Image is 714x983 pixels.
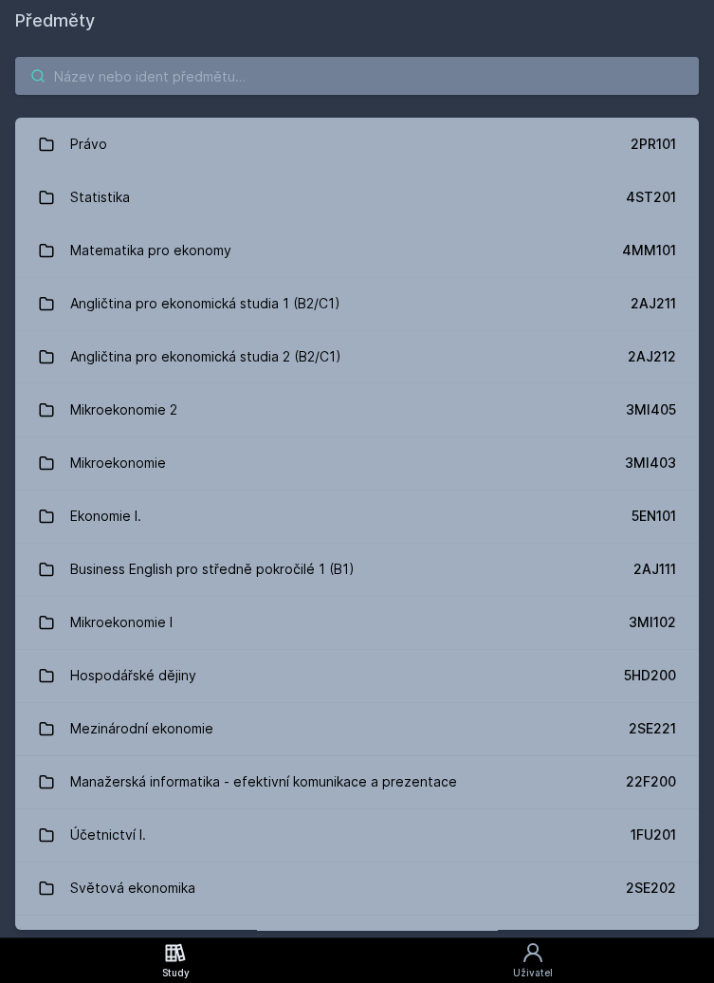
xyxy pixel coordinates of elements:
[15,702,699,755] a: Mezinárodní ekonomie 2SE221
[622,241,676,260] div: 4MM101
[625,454,676,473] div: 3MI403
[70,657,196,695] div: Hospodářské dějiny
[15,8,699,34] h1: Předměty
[15,808,699,862] a: Účetnictví I. 1FU201
[162,966,190,980] div: Study
[633,560,676,579] div: 2AJ111
[631,135,676,154] div: 2PR101
[15,57,699,95] input: Název nebo ident předmětu…
[15,436,699,490] a: Mikroekonomie 3MI403
[626,879,676,898] div: 2SE202
[632,507,676,526] div: 5EN101
[70,285,340,323] div: Angličtina pro ekonomická studia 1 (B2/C1)
[626,400,676,419] div: 3MI405
[70,869,195,907] div: Světová ekonomika
[15,277,699,330] a: Angličtina pro ekonomická studia 1 (B2/C1) 2AJ211
[15,862,699,915] a: Světová ekonomika 2SE202
[70,391,177,429] div: Mikroekonomie 2
[15,543,699,596] a: Business English pro středně pokročilé 1 (B1) 2AJ111
[15,596,699,649] a: Mikroekonomie I 3MI102
[70,232,231,269] div: Matematika pro ekonomy
[628,347,676,366] div: 2AJ212
[15,171,699,224] a: Statistika 4ST201
[70,816,146,854] div: Účetnictví I.
[15,383,699,436] a: Mikroekonomie 2 3MI405
[70,125,107,163] div: Právo
[70,338,341,376] div: Angličtina pro ekonomická studia 2 (B2/C1)
[15,330,699,383] a: Angličtina pro ekonomická studia 2 (B2/C1) 2AJ212
[626,188,676,207] div: 4ST201
[70,763,457,801] div: Manažerská informatika - efektivní komunikace a prezentace
[629,719,676,738] div: 2SE221
[15,649,699,702] a: Hospodářské dějiny 5HD200
[15,224,699,277] a: Matematika pro ekonomy 4MM101
[70,603,173,641] div: Mikroekonomie I
[15,915,699,968] a: Ekonomie II. 5EN411
[15,490,699,543] a: Ekonomie I. 5EN101
[70,922,144,960] div: Ekonomie II.
[629,613,676,632] div: 3MI102
[624,666,676,685] div: 5HD200
[631,825,676,844] div: 1FU201
[70,550,355,588] div: Business English pro středně pokročilé 1 (B1)
[15,118,699,171] a: Právo 2PR101
[70,178,130,216] div: Statistika
[70,710,213,748] div: Mezinárodní ekonomie
[70,497,141,535] div: Ekonomie I.
[626,772,676,791] div: 22F200
[15,755,699,808] a: Manažerská informatika - efektivní komunikace a prezentace 22F200
[513,966,553,980] div: Uživatel
[351,937,714,983] a: Uživatel
[70,444,166,482] div: Mikroekonomie
[631,294,676,313] div: 2AJ211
